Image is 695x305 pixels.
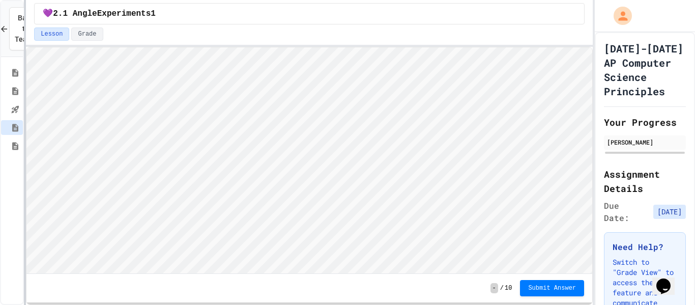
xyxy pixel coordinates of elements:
button: Lesson [34,27,69,41]
iframe: To enrich screen reader interactions, please activate Accessibility in Grammarly extension settings [26,47,592,273]
button: Submit Answer [520,280,584,296]
button: Grade [71,27,103,41]
span: 💜2.1 AngleExperiments1 [43,8,156,20]
div: My Account [603,4,634,27]
span: 10 [505,284,512,292]
span: Submit Answer [528,284,576,292]
span: - [490,283,498,293]
span: [DATE] [653,205,686,219]
span: / [500,284,504,292]
button: Back to Teams [9,7,26,50]
div: [PERSON_NAME] [607,137,683,147]
span: Due Date: [604,200,649,224]
h1: [DATE]-[DATE] AP Computer Science Principles [604,41,686,98]
h2: Assignment Details [604,167,686,196]
h3: Need Help? [613,241,677,253]
h2: Your Progress [604,115,686,129]
span: Back to Teams [15,13,37,45]
iframe: chat widget [652,264,685,295]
